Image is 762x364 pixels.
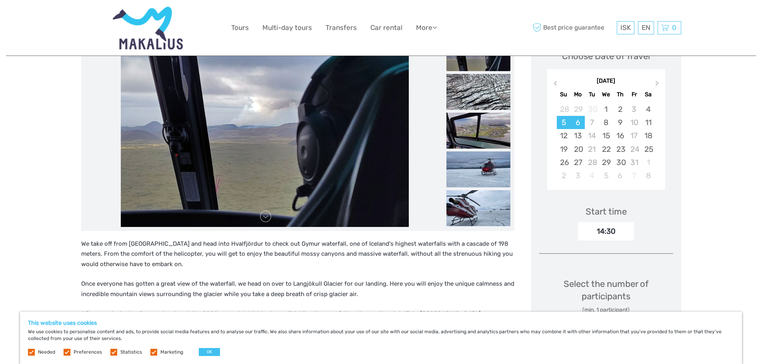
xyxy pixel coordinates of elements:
[585,103,599,116] div: Not available Tuesday, June 30th, 2026
[599,103,613,116] div: Choose Wednesday, July 1st, 2026
[571,116,585,129] div: Choose Monday, July 6th, 2026
[571,129,585,142] div: Choose Monday, July 13th, 2026
[199,348,220,356] button: OK
[262,22,312,34] a: Multi-day tours
[599,116,613,129] div: Choose Wednesday, July 8th, 2026
[586,205,627,218] div: Start time
[547,77,665,86] div: [DATE]
[446,74,510,110] img: b506e37a83644655bb22e26e0739a560_slider_thumbnail.jpeg
[641,143,655,156] div: Choose Saturday, July 25th, 2026
[585,116,599,129] div: Not available Tuesday, July 7th, 2026
[326,22,357,34] a: Transfers
[627,89,641,100] div: Fr
[81,239,514,270] p: We take off from [GEOGRAPHIC_DATA] and head into Hvalfjördur to check out Gymur waterfall, one of...
[557,116,571,129] div: Choose Sunday, July 5th, 2026
[11,14,90,20] p: We're away right now. Please check back later!
[571,156,585,169] div: Choose Monday, July 27th, 2026
[585,169,599,182] div: Not available Tuesday, August 4th, 2026
[627,103,641,116] div: Not available Friday, July 3rd, 2026
[550,103,662,182] div: month 2026-07
[652,79,664,92] button: Next Month
[370,22,402,34] a: Car rental
[531,21,615,34] span: Best price guarantee
[627,169,641,182] div: Not available Friday, August 7th, 2026
[585,89,599,100] div: Tu
[81,279,514,299] p: Once everyone has gotten a great view of the waterfall, we head on over to Langjökull Glacier for...
[641,169,655,182] div: Choose Saturday, August 8th, 2026
[120,349,142,356] label: Statistics
[641,103,655,116] div: Choose Saturday, July 4th, 2026
[548,79,561,92] button: Previous Month
[92,12,102,22] button: Open LiveChat chat widget
[562,50,650,62] div: Choose Date of Travel
[599,156,613,169] div: Choose Wednesday, July 29th, 2026
[446,151,510,187] img: ae00f9a114f94cc8b5f8f071a3f1f810_slider_thumbnail.jpeg
[231,22,249,34] a: Tours
[620,24,631,32] span: ISK
[557,103,571,116] div: Choose Sunday, June 28th, 2026
[557,156,571,169] div: Choose Sunday, July 26th, 2026
[585,156,599,169] div: Not available Tuesday, July 28th, 2026
[627,116,641,129] div: Not available Friday, July 10th, 2026
[613,116,627,129] div: Choose Thursday, July 9th, 2026
[74,349,102,356] label: Preferences
[571,169,585,182] div: Choose Monday, August 3rd, 2026
[571,89,585,100] div: Mo
[613,89,627,100] div: Th
[38,349,55,356] label: Needed
[641,129,655,142] div: Choose Saturday, July 18th, 2026
[613,143,627,156] div: Choose Thursday, July 23rd, 2026
[613,129,627,142] div: Choose Thursday, July 16th, 2026
[585,143,599,156] div: Not available Tuesday, July 21st, 2026
[627,129,641,142] div: Not available Friday, July 17th, 2026
[627,156,641,169] div: Not available Friday, July 31st, 2026
[578,222,634,241] div: 14:30
[641,116,655,129] div: Choose Saturday, July 11th, 2026
[599,169,613,182] div: Choose Wednesday, August 5th, 2026
[599,143,613,156] div: Choose Wednesday, July 22nd, 2026
[585,129,599,142] div: Not available Tuesday, July 14th, 2026
[613,103,627,116] div: Choose Thursday, July 2nd, 2026
[613,169,627,182] div: Choose Thursday, August 6th, 2026
[557,169,571,182] div: Choose Sunday, August 2nd, 2026
[446,190,510,226] img: 3fc3b0c647824ece828bf21d5e730135_slider_thumbnail.jpeg
[641,156,655,169] div: Choose Saturday, August 1st, 2026
[160,349,183,356] label: Marketing
[416,22,437,34] a: More
[121,35,409,227] img: 05c072a5db7d480a9a7a9d69b273a904_main_slider.jpeg
[28,320,734,326] h5: This website uses cookies
[627,143,641,156] div: Not available Friday, July 24th, 2026
[557,129,571,142] div: Choose Sunday, July 12th, 2026
[557,143,571,156] div: Choose Sunday, July 19th, 2026
[557,89,571,100] div: Su
[571,103,585,116] div: Choose Monday, June 29th, 2026
[671,24,678,32] span: 0
[20,312,742,364] div: We use cookies to personalise content and ads, to provide social media features and to analyse ou...
[571,143,585,156] div: Choose Monday, July 20th, 2026
[539,278,673,326] div: Select the number of participants
[599,129,613,142] div: Choose Wednesday, July 15th, 2026
[599,89,613,100] div: We
[81,309,514,340] p: After our glacier landing, we head past the 9000-year-old shield volcano Skjaldbreiður and follow...
[638,21,654,34] div: EN
[613,156,627,169] div: Choose Thursday, July 30th, 2026
[641,89,655,100] div: Sa
[539,306,673,314] div: (min. 1 participant)
[446,113,510,149] img: 8ceedd83dbfe4ee7b17c93101c3772a6_slider_thumbnail.jpeg
[112,6,183,50] img: 2469-a72a93c3-502f-4a0e-97e0-d6259e7d1aa7_logo_big.jpg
